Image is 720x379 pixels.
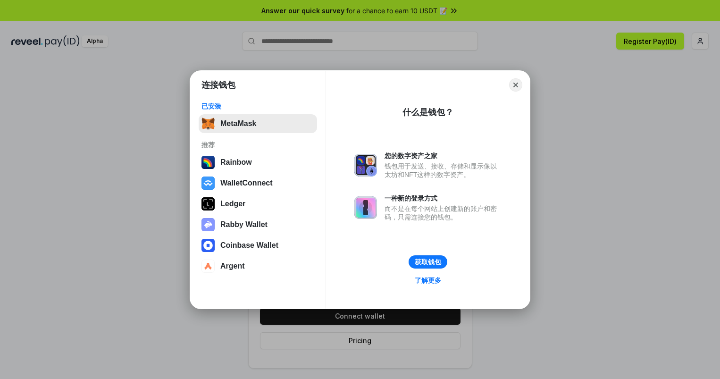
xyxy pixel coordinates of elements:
button: Argent [199,257,317,276]
button: Rabby Wallet [199,215,317,234]
div: 一种新的登录方式 [385,194,502,202]
div: 获取钱包 [415,258,441,266]
div: 推荐 [201,141,314,149]
img: svg+xml,%3Csvg%20width%3D%2228%22%20height%3D%2228%22%20viewBox%3D%220%200%2028%2028%22%20fill%3D... [201,239,215,252]
img: svg+xml,%3Csvg%20fill%3D%22none%22%20height%3D%2233%22%20viewBox%3D%220%200%2035%2033%22%20width%... [201,117,215,130]
div: Rabby Wallet [220,220,268,229]
div: MetaMask [220,119,256,128]
div: 钱包用于发送、接收、存储和显示像以太坊和NFT这样的数字资产。 [385,162,502,179]
div: 什么是钱包？ [402,107,453,118]
img: svg+xml,%3Csvg%20xmlns%3D%22http%3A%2F%2Fwww.w3.org%2F2000%2Fsvg%22%20fill%3D%22none%22%20viewBox... [354,196,377,219]
img: svg+xml,%3Csvg%20width%3D%2228%22%20height%3D%2228%22%20viewBox%3D%220%200%2028%2028%22%20fill%3D... [201,260,215,273]
button: Ledger [199,194,317,213]
div: Rainbow [220,158,252,167]
h1: 连接钱包 [201,79,235,91]
div: Argent [220,262,245,270]
div: 了解更多 [415,276,441,285]
button: Coinbase Wallet [199,236,317,255]
button: 获取钱包 [409,255,447,269]
a: 了解更多 [409,274,447,286]
div: 您的数字资产之家 [385,152,502,160]
button: WalletConnect [199,174,317,193]
div: 已安装 [201,102,314,110]
div: WalletConnect [220,179,273,187]
button: Close [509,78,522,92]
div: Coinbase Wallet [220,241,278,250]
button: MetaMask [199,114,317,133]
img: svg+xml,%3Csvg%20xmlns%3D%22http%3A%2F%2Fwww.w3.org%2F2000%2Fsvg%22%20width%3D%2228%22%20height%3... [201,197,215,211]
button: Rainbow [199,153,317,172]
img: svg+xml,%3Csvg%20width%3D%2228%22%20height%3D%2228%22%20viewBox%3D%220%200%2028%2028%22%20fill%3D... [201,177,215,190]
img: svg+xml,%3Csvg%20xmlns%3D%22http%3A%2F%2Fwww.w3.org%2F2000%2Fsvg%22%20fill%3D%22none%22%20viewBox... [201,218,215,231]
img: svg+xml,%3Csvg%20xmlns%3D%22http%3A%2F%2Fwww.w3.org%2F2000%2Fsvg%22%20fill%3D%22none%22%20viewBox... [354,154,377,177]
div: Ledger [220,200,245,208]
div: 而不是在每个网站上创建新的账户和密码，只需连接您的钱包。 [385,204,502,221]
img: svg+xml,%3Csvg%20width%3D%22120%22%20height%3D%22120%22%20viewBox%3D%220%200%20120%20120%22%20fil... [201,156,215,169]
